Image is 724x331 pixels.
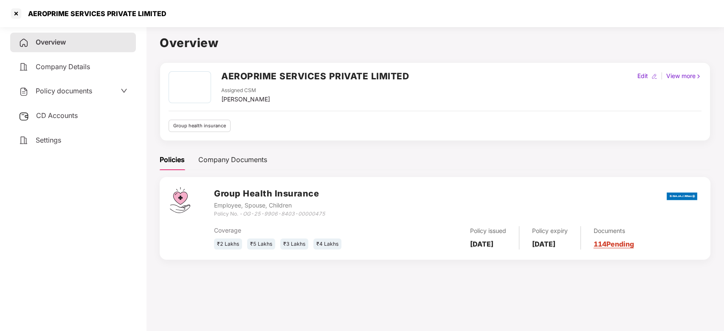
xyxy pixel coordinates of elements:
span: Settings [36,136,61,144]
div: Policies [160,154,185,165]
b: [DATE] [532,240,555,248]
div: Edit [636,71,650,81]
div: ₹3 Lakhs [280,238,308,250]
span: Overview [36,38,66,46]
img: bajaj.png [667,187,697,206]
div: Coverage [214,226,376,235]
span: Policy documents [36,87,92,95]
span: Company Details [36,62,90,71]
img: rightIcon [696,73,701,79]
span: CD Accounts [36,111,78,120]
div: ₹4 Lakhs [313,238,341,250]
img: svg+xml;base64,PHN2ZyB4bWxucz0iaHR0cDovL3d3dy53My5vcmcvMjAwMC9zdmciIHdpZHRoPSIyNCIgaGVpZ2h0PSIyNC... [19,62,29,72]
div: Policy expiry [532,226,568,236]
img: svg+xml;base64,PHN2ZyB4bWxucz0iaHR0cDovL3d3dy53My5vcmcvMjAwMC9zdmciIHdpZHRoPSI0Ny43MTQiIGhlaWdodD... [170,187,190,213]
div: Assigned CSM [221,87,270,95]
img: svg+xml;base64,PHN2ZyB4bWxucz0iaHR0cDovL3d3dy53My5vcmcvMjAwMC9zdmciIHdpZHRoPSIyNCIgaGVpZ2h0PSIyNC... [19,38,29,48]
img: svg+xml;base64,PHN2ZyB3aWR0aD0iMjUiIGhlaWdodD0iMjQiIHZpZXdCb3g9IjAgMCAyNSAyNCIgZmlsbD0ibm9uZSIgeG... [19,111,29,121]
h1: Overview [160,34,710,52]
h2: AEROPRIME SERVICES PRIVATE LIMITED [221,69,409,83]
div: Company Documents [198,154,267,165]
img: editIcon [651,73,657,79]
img: svg+xml;base64,PHN2ZyB4bWxucz0iaHR0cDovL3d3dy53My5vcmcvMjAwMC9zdmciIHdpZHRoPSIyNCIgaGVpZ2h0PSIyNC... [19,87,29,97]
a: 114 Pending [594,240,634,248]
div: ₹5 Lakhs [247,238,275,250]
div: AEROPRIME SERVICES PRIVATE LIMITED [23,9,166,18]
div: | [659,71,665,81]
div: ₹2 Lakhs [214,238,242,250]
div: [PERSON_NAME] [221,95,270,104]
span: down [121,87,127,94]
div: Policy No. - [214,210,325,218]
div: Documents [594,226,634,236]
h3: Group Health Insurance [214,187,325,200]
div: View more [665,71,703,81]
b: [DATE] [470,240,493,248]
div: Group health insurance [169,120,231,132]
div: Policy issued [470,226,506,236]
i: OG-25-9906-8403-00000475 [243,210,325,217]
img: svg+xml;base64,PHN2ZyB4bWxucz0iaHR0cDovL3d3dy53My5vcmcvMjAwMC9zdmciIHdpZHRoPSIyNCIgaGVpZ2h0PSIyNC... [19,135,29,146]
div: Employee, Spouse, Children [214,201,325,210]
